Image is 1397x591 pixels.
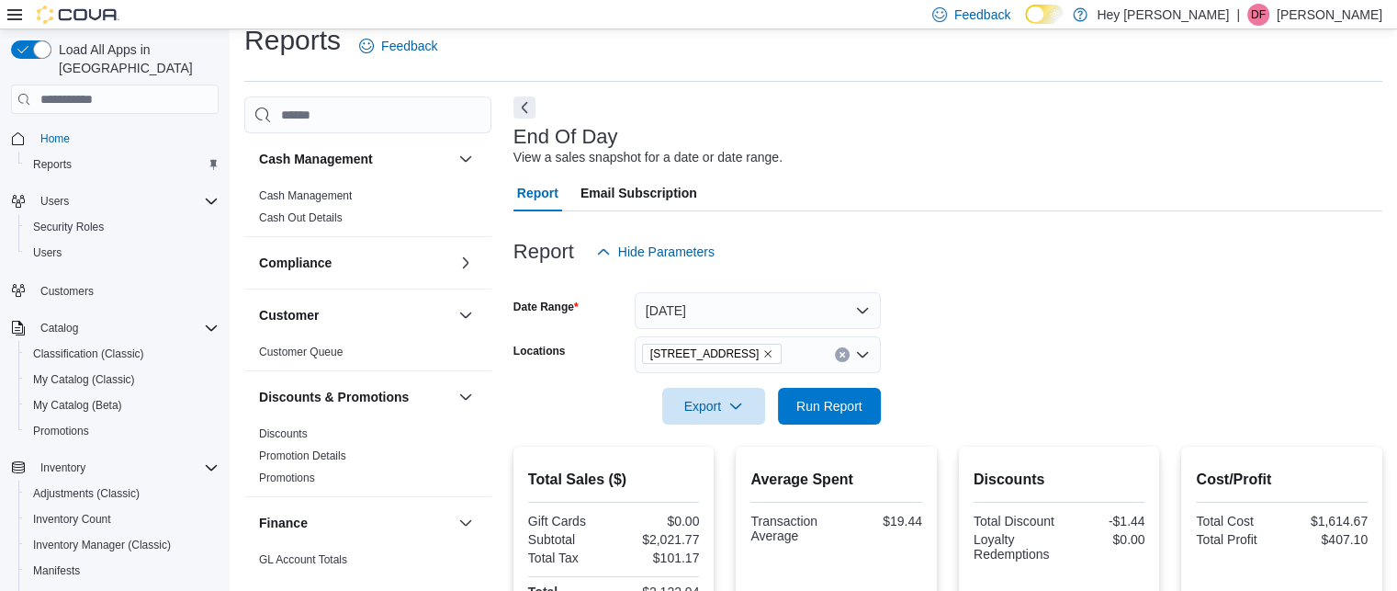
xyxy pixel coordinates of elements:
[26,394,219,416] span: My Catalog (Beta)
[26,242,69,264] a: Users
[244,22,341,59] h1: Reports
[259,388,451,406] button: Discounts & Promotions
[259,254,451,272] button: Compliance
[840,514,922,528] div: $19.44
[244,423,491,496] div: Discounts & Promotions
[18,367,226,392] button: My Catalog (Classic)
[1236,4,1240,26] p: |
[259,388,409,406] h3: Discounts & Promotions
[455,252,477,274] button: Compliance
[26,153,79,176] a: Reports
[259,472,315,484] a: Promotions
[1063,514,1144,528] div: -$1.44
[618,243,715,261] span: Hide Parameters
[528,469,700,491] h2: Total Sales ($)
[33,398,122,413] span: My Catalog (Beta)
[259,449,346,462] a: Promotion Details
[33,190,219,212] span: Users
[40,321,78,335] span: Catalog
[40,194,69,209] span: Users
[26,534,178,556] a: Inventory Manager (Classic)
[33,538,171,552] span: Inventory Manager (Classic)
[4,125,226,152] button: Home
[244,185,491,236] div: Cash Management
[455,148,477,170] button: Cash Management
[33,512,111,527] span: Inventory Count
[974,532,1055,562] div: Loyalty Redemptions
[513,241,574,263] h3: Report
[33,347,144,361] span: Classification (Classic)
[26,508,118,530] a: Inventory Count
[589,233,722,270] button: Hide Parameters
[26,560,87,582] a: Manifests
[259,575,339,588] a: GL Transactions
[974,514,1055,528] div: Total Discount
[259,471,315,485] span: Promotions
[259,150,373,168] h3: Cash Management
[33,127,219,150] span: Home
[51,40,219,77] span: Load All Apps in [GEOGRAPHIC_DATA]
[33,278,219,301] span: Customers
[1196,532,1278,547] div: Total Profit
[33,220,104,234] span: Security Roles
[33,245,62,260] span: Users
[835,347,850,362] button: Clear input
[33,157,72,172] span: Reports
[617,532,699,547] div: $2,021.77
[855,347,870,362] button: Open list of options
[528,551,610,565] div: Total Tax
[528,514,610,528] div: Gift Cards
[259,254,332,272] h3: Compliance
[33,317,85,339] button: Catalog
[635,292,881,329] button: [DATE]
[259,574,339,589] span: GL Transactions
[4,277,226,303] button: Customers
[381,37,437,55] span: Feedback
[455,304,477,326] button: Customer
[33,486,140,501] span: Adjustments (Classic)
[750,514,832,543] div: Transaction Average
[455,512,477,534] button: Finance
[33,563,80,578] span: Manifests
[528,532,610,547] div: Subtotal
[517,175,558,211] span: Report
[513,344,566,358] label: Locations
[26,420,219,442] span: Promotions
[580,175,697,211] span: Email Subscription
[455,386,477,408] button: Discounts & Promotions
[26,420,96,442] a: Promotions
[1196,469,1368,491] h2: Cost/Profit
[18,558,226,584] button: Manifests
[662,388,765,425] button: Export
[259,210,343,225] span: Cash Out Details
[33,317,219,339] span: Catalog
[259,211,343,224] a: Cash Out Details
[762,348,773,359] button: Remove 10311 103 Avenue NW from selection in this group
[18,506,226,532] button: Inventory Count
[650,345,760,363] span: [STREET_ADDRESS]
[259,306,451,324] button: Customer
[1277,4,1382,26] p: [PERSON_NAME]
[244,341,491,370] div: Customer
[18,152,226,177] button: Reports
[26,153,219,176] span: Reports
[1251,4,1266,26] span: DF
[1247,4,1269,26] div: Dawna Fuller
[259,449,346,463] span: Promotion Details
[26,369,142,391] a: My Catalog (Classic)
[259,514,451,532] button: Finance
[40,131,70,146] span: Home
[26,216,111,238] a: Security Roles
[26,483,219,505] span: Adjustments (Classic)
[26,343,152,365] a: Classification (Classic)
[4,188,226,214] button: Users
[513,300,579,314] label: Date Range
[26,508,219,530] span: Inventory Count
[617,514,699,528] div: $0.00
[513,148,783,167] div: View a sales snapshot for a date or date range.
[40,284,94,299] span: Customers
[259,189,352,202] a: Cash Management
[18,214,226,240] button: Security Roles
[1196,514,1278,528] div: Total Cost
[259,346,343,358] a: Customer Queue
